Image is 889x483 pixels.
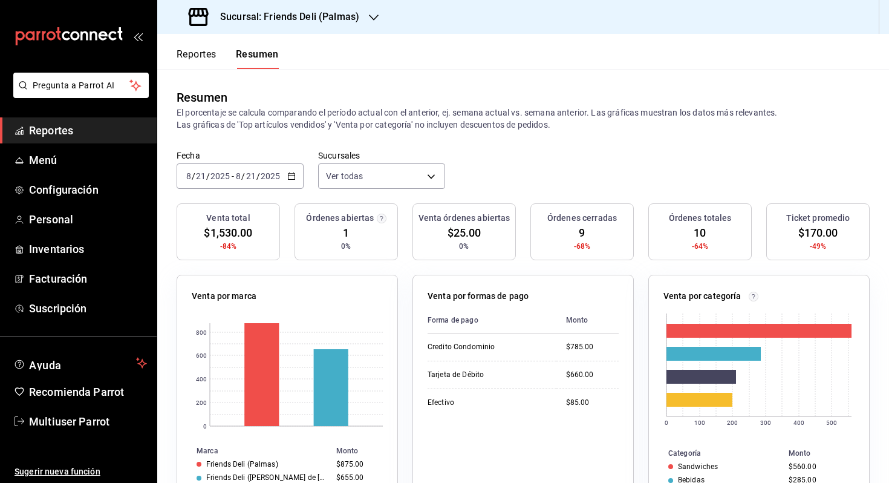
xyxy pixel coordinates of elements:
[663,290,741,303] p: Venta por categoría
[177,48,217,69] button: Reportes
[428,370,547,380] div: Tarjeta de Débito
[418,212,510,225] h3: Venta órdenes abiertas
[192,171,195,181] span: /
[318,151,445,160] label: Sucursales
[678,462,718,471] div: Sandwiches
[692,241,709,252] span: -64%
[13,73,149,98] button: Pregunta a Parrot AI
[459,241,469,252] span: 0%
[232,171,234,181] span: -
[428,398,547,408] div: Efectivo
[566,342,619,352] div: $785.00
[727,419,738,426] text: 200
[260,171,281,181] input: ----
[196,352,207,359] text: 600
[547,212,617,225] h3: Órdenes cerradas
[448,225,481,241] span: $25.00
[694,419,705,426] text: 100
[177,444,331,458] th: Marca
[29,211,147,228] span: Personal
[669,212,732,225] h3: Órdenes totales
[196,376,207,383] text: 400
[210,171,230,181] input: ----
[760,419,771,426] text: 300
[798,225,838,241] span: $170.00
[195,171,206,181] input: --
[336,460,378,468] div: $875.00
[29,271,147,287] span: Facturación
[336,473,378,482] div: $655.00
[341,241,351,252] span: 0%
[206,212,250,225] h3: Venta total
[826,419,837,426] text: 500
[206,460,278,468] div: Friends Deli (Palmas)
[241,171,245,181] span: /
[428,307,556,333] th: Forma de pago
[694,225,706,241] span: 10
[556,307,619,333] th: Monto
[210,10,359,24] h3: Sucursal: Friends Deli (Palmas)
[203,423,207,430] text: 0
[177,48,279,69] div: navigation tabs
[343,225,349,241] span: 1
[133,31,143,41] button: open_drawer_menu
[177,88,227,107] div: Resumen
[306,212,374,225] h3: Órdenes abiertas
[204,225,252,241] span: $1,530.00
[196,329,207,336] text: 800
[8,88,149,100] a: Pregunta a Parrot AI
[566,398,619,408] div: $85.00
[428,290,529,303] p: Venta por formas de pago
[236,48,279,69] button: Resumen
[206,473,327,482] div: Friends Deli ([PERSON_NAME] de [GEOGRAPHIC_DATA])
[649,447,784,460] th: Categoría
[29,122,147,139] span: Reportes
[196,399,207,406] text: 200
[235,171,241,181] input: --
[574,241,591,252] span: -68%
[29,152,147,168] span: Menú
[326,170,363,182] span: Ver todas
[29,300,147,317] span: Suscripción
[177,107,870,131] p: El porcentaje se calcula comparando el período actual con el anterior, ej. semana actual vs. sema...
[29,241,147,257] span: Inventarios
[784,447,869,460] th: Monto
[566,370,619,380] div: $660.00
[810,241,827,252] span: -49%
[29,413,147,430] span: Multiuser Parrot
[29,356,131,370] span: Ayuda
[428,342,547,352] div: Credito Condominio
[665,419,668,426] text: 0
[15,465,147,478] span: Sugerir nueva función
[186,171,192,181] input: --
[793,419,804,426] text: 400
[246,171,256,181] input: --
[192,290,256,303] p: Venta por marca
[331,444,397,458] th: Monto
[786,212,850,225] h3: Ticket promedio
[256,171,260,181] span: /
[177,151,304,160] label: Fecha
[789,462,850,471] div: $560.00
[220,241,237,252] span: -84%
[33,79,130,92] span: Pregunta a Parrot AI
[206,171,210,181] span: /
[579,225,585,241] span: 9
[29,182,147,198] span: Configuración
[29,384,147,400] span: Recomienda Parrot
